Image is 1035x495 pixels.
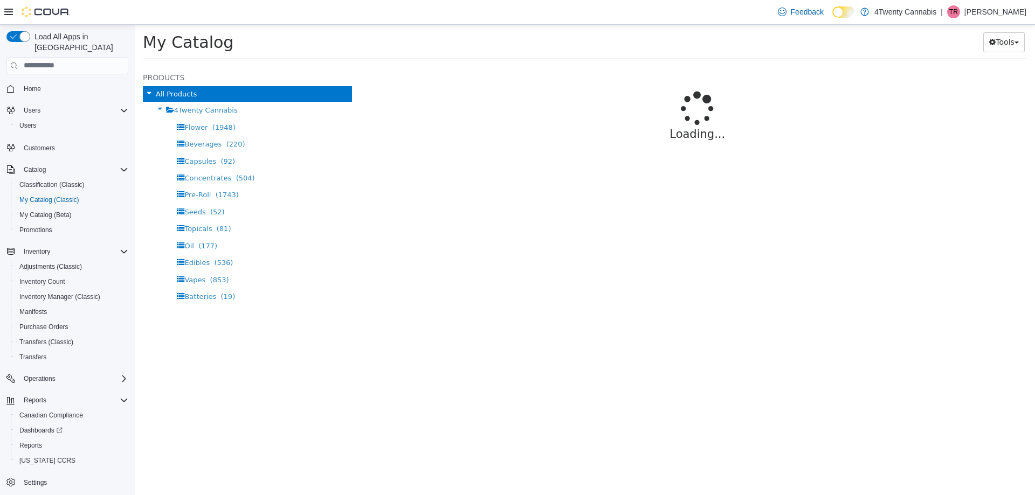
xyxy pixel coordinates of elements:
[11,319,133,334] button: Purchase Orders
[24,396,46,405] span: Reports
[82,200,96,208] span: (81)
[15,178,128,191] span: Classification (Classic)
[11,259,133,274] button: Adjustments (Classic)
[15,193,84,206] a: My Catalog (Classic)
[15,224,57,236] a: Promotions
[11,222,133,238] button: Promotions
[19,142,59,155] a: Customers
[19,121,36,130] span: Users
[19,104,45,117] button: Users
[24,247,50,256] span: Inventory
[2,81,133,96] button: Home
[75,183,90,191] span: (52)
[15,193,128,206] span: My Catalog (Classic)
[101,149,120,157] span: (504)
[15,320,73,333] a: Purchase Orders
[64,217,82,225] span: (177)
[11,177,133,192] button: Classification (Classic)
[15,336,78,348] a: Transfers (Classic)
[50,115,87,123] span: Beverages
[964,5,1026,18] p: [PERSON_NAME]
[15,290,128,303] span: Inventory Manager (Classic)
[19,196,79,204] span: My Catalog (Classic)
[19,372,128,385] span: Operations
[50,183,71,191] span: Seeds
[50,217,59,225] span: Oil
[19,476,51,489] a: Settings
[86,133,100,141] span: (92)
[24,106,40,115] span: Users
[15,320,128,333] span: Purchase Orders
[11,118,133,133] button: Users
[15,305,128,318] span: Manifests
[15,275,70,288] a: Inventory Count
[2,371,133,386] button: Operations
[11,408,133,423] button: Canadian Compliance
[19,245,128,258] span: Inventory
[15,336,128,348] span: Transfers (Classic)
[75,251,94,259] span: (853)
[15,424,128,437] span: Dashboards
[19,394,128,407] span: Reports
[11,289,133,304] button: Inventory Manager (Classic)
[19,82,45,95] a: Home
[15,260,128,273] span: Adjustments (Classic)
[30,31,128,53] span: Load All Apps in [GEOGRAPHIC_DATA]
[15,305,51,318] a: Manifests
[15,454,128,467] span: Washington CCRS
[19,308,47,316] span: Manifests
[50,251,71,259] span: Vapes
[19,372,60,385] button: Operations
[11,207,133,222] button: My Catalog (Beta)
[949,5,958,18] span: TR
[15,439,128,452] span: Reports
[19,441,42,450] span: Reports
[2,393,133,408] button: Reports
[8,46,217,59] h5: Products
[15,439,46,452] a: Reports
[24,374,56,383] span: Operations
[774,1,828,23] a: Feedback
[941,5,943,18] p: |
[50,234,75,242] span: Edibles
[50,200,77,208] span: Topicals
[11,192,133,207] button: My Catalog (Classic)
[15,208,76,221] a: My Catalog (Beta)
[11,423,133,438] a: Dashboards
[15,454,80,467] a: [US_STATE] CCRS
[947,5,960,18] div: Taylor Rosik
[24,85,41,93] span: Home
[19,180,85,189] span: Classification (Classic)
[19,456,75,465] span: [US_STATE] CCRS
[19,411,83,420] span: Canadian Compliance
[19,292,100,301] span: Inventory Manager (Classic)
[791,6,824,17] span: Feedback
[19,476,128,489] span: Settings
[78,99,101,107] span: (1948)
[19,245,54,258] button: Inventory
[19,277,65,286] span: Inventory Count
[15,260,86,273] a: Adjustments (Classic)
[15,119,40,132] a: Users
[2,103,133,118] button: Users
[19,104,128,117] span: Users
[19,353,46,361] span: Transfers
[2,244,133,259] button: Inventory
[15,178,89,191] a: Classification (Classic)
[92,115,111,123] span: (220)
[24,478,47,487] span: Settings
[19,141,128,154] span: Customers
[8,8,99,27] span: My Catalog
[11,334,133,350] button: Transfers (Classic)
[79,234,98,242] span: (536)
[19,211,72,219] span: My Catalog (Beta)
[11,350,133,365] button: Transfers
[874,5,936,18] p: 4Twenty Cannabis
[15,290,105,303] a: Inventory Manager (Classic)
[266,101,860,118] p: Loading...
[19,338,73,346] span: Transfers (Classic)
[848,8,890,27] button: Tools
[50,166,76,174] span: Pre-Roll
[22,6,70,17] img: Cova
